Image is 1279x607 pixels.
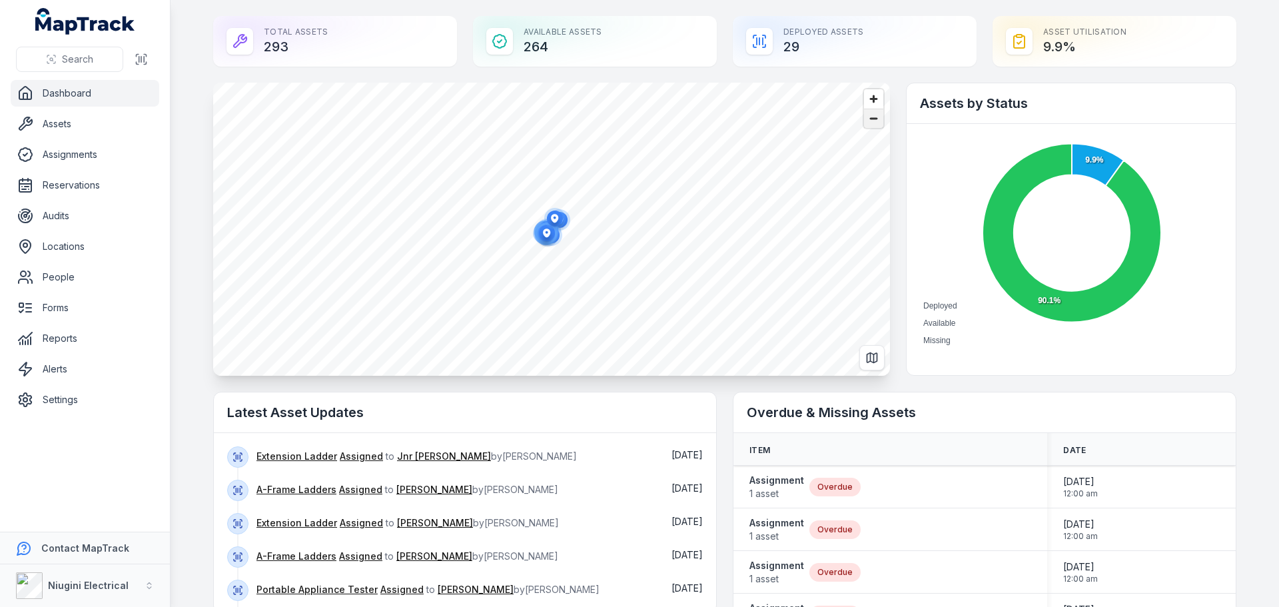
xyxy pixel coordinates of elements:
[747,403,1222,422] h2: Overdue & Missing Assets
[671,549,703,560] span: [DATE]
[864,89,883,109] button: Zoom in
[859,345,885,370] button: Switch to Map View
[11,172,159,199] a: Reservations
[438,583,514,596] a: [PERSON_NAME]
[213,83,890,376] canvas: Map
[256,583,378,596] a: Portable Appliance Tester
[339,483,382,496] a: Assigned
[864,109,883,128] button: Zoom out
[1063,560,1098,574] span: [DATE]
[380,583,424,596] a: Assigned
[256,584,600,595] span: to by [PERSON_NAME]
[1063,445,1086,456] span: Date
[749,516,804,530] strong: Assignment
[41,542,129,554] strong: Contact MapTrack
[227,403,703,422] h2: Latest Asset Updates
[256,517,559,528] span: to by [PERSON_NAME]
[62,53,93,66] span: Search
[11,111,159,137] a: Assets
[671,582,703,594] span: [DATE]
[809,563,861,582] div: Overdue
[340,516,383,530] a: Assigned
[35,8,135,35] a: MapTrack
[671,516,703,527] time: 9/8/2025, 9:47:59 AM
[923,301,957,310] span: Deployed
[1063,531,1098,542] span: 12:00 am
[11,80,159,107] a: Dashboard
[256,450,577,462] span: to by [PERSON_NAME]
[671,449,703,460] span: [DATE]
[671,582,703,594] time: 9/5/2025, 8:45:19 AM
[671,482,703,494] span: [DATE]
[749,530,804,543] span: 1 asset
[256,516,337,530] a: Extension Ladder
[1063,560,1098,584] time: 4/30/2025, 12:00:00 AM
[11,233,159,260] a: Locations
[11,203,159,229] a: Audits
[749,559,804,572] strong: Assignment
[749,487,804,500] span: 1 asset
[48,580,129,591] strong: Niugini Electrical
[809,478,861,496] div: Overdue
[1063,488,1098,499] span: 12:00 am
[749,559,804,586] a: Assignment1 asset
[256,550,336,563] a: A-Frame Ladders
[397,450,491,463] a: Jnr [PERSON_NAME]
[671,449,703,460] time: 9/8/2025, 9:50:44 AM
[11,264,159,291] a: People
[396,483,472,496] a: [PERSON_NAME]
[671,482,703,494] time: 9/8/2025, 9:49:21 AM
[397,516,473,530] a: [PERSON_NAME]
[256,484,558,495] span: to by [PERSON_NAME]
[749,474,804,487] strong: Assignment
[923,336,951,345] span: Missing
[671,516,703,527] span: [DATE]
[1063,574,1098,584] span: 12:00 am
[11,356,159,382] a: Alerts
[749,445,770,456] span: Item
[11,325,159,352] a: Reports
[16,47,123,72] button: Search
[1063,475,1098,488] span: [DATE]
[11,295,159,321] a: Forms
[749,516,804,543] a: Assignment1 asset
[256,483,336,496] a: A-Frame Ladders
[923,318,955,328] span: Available
[749,474,804,500] a: Assignment1 asset
[749,572,804,586] span: 1 asset
[920,94,1222,113] h2: Assets by Status
[809,520,861,539] div: Overdue
[340,450,383,463] a: Assigned
[11,141,159,168] a: Assignments
[339,550,382,563] a: Assigned
[11,386,159,413] a: Settings
[256,450,337,463] a: Extension Ladder
[1063,518,1098,531] span: [DATE]
[256,550,558,562] span: to by [PERSON_NAME]
[396,550,472,563] a: [PERSON_NAME]
[1063,518,1098,542] time: 4/30/2025, 12:00:00 AM
[671,549,703,560] time: 9/8/2025, 9:46:22 AM
[1063,475,1098,499] time: 4/30/2025, 12:00:00 AM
